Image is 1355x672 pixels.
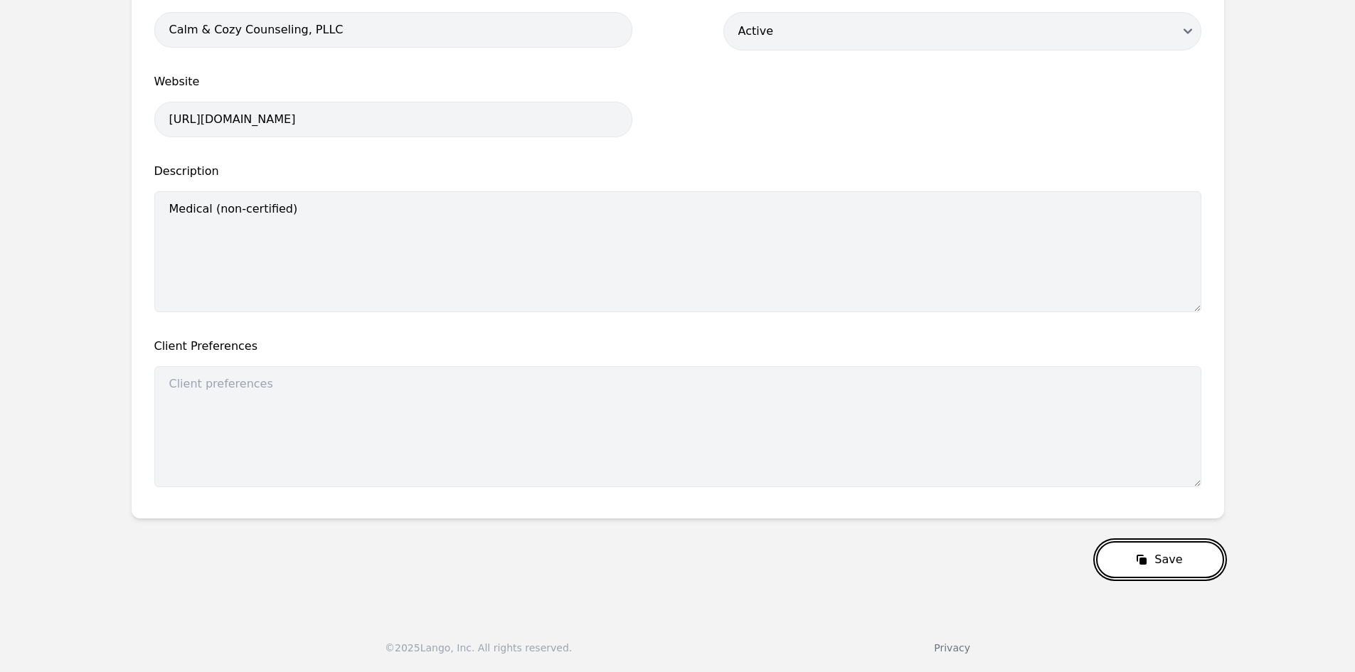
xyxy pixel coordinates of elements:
textarea: Medical (non-certified) [154,191,1201,312]
span: Description [154,163,1201,180]
span: Client Preferences [154,338,1201,355]
span: Website [154,73,632,90]
input: Client name [154,12,632,48]
div: © 2025 Lango, Inc. All rights reserved. [385,641,572,655]
input: https://company.com [154,102,632,137]
a: Privacy [934,642,970,654]
button: Save [1096,541,1223,578]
